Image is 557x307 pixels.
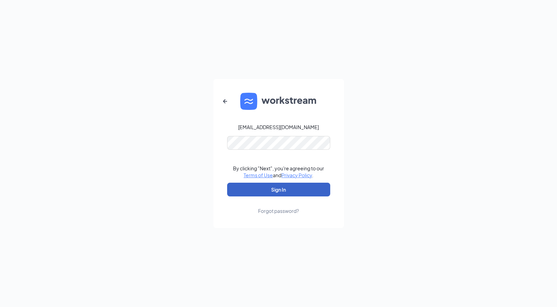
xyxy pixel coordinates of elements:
a: Forgot password? [258,196,299,214]
div: [EMAIL_ADDRESS][DOMAIN_NAME] [238,124,319,130]
button: ArrowLeftNew [217,93,233,110]
div: Forgot password? [258,207,299,214]
img: WS logo and Workstream text [240,93,317,110]
button: Sign In [227,183,330,196]
a: Privacy Policy [281,172,312,178]
div: By clicking "Next", you're agreeing to our and . [233,165,324,179]
svg: ArrowLeftNew [221,97,229,105]
a: Terms of Use [244,172,273,178]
